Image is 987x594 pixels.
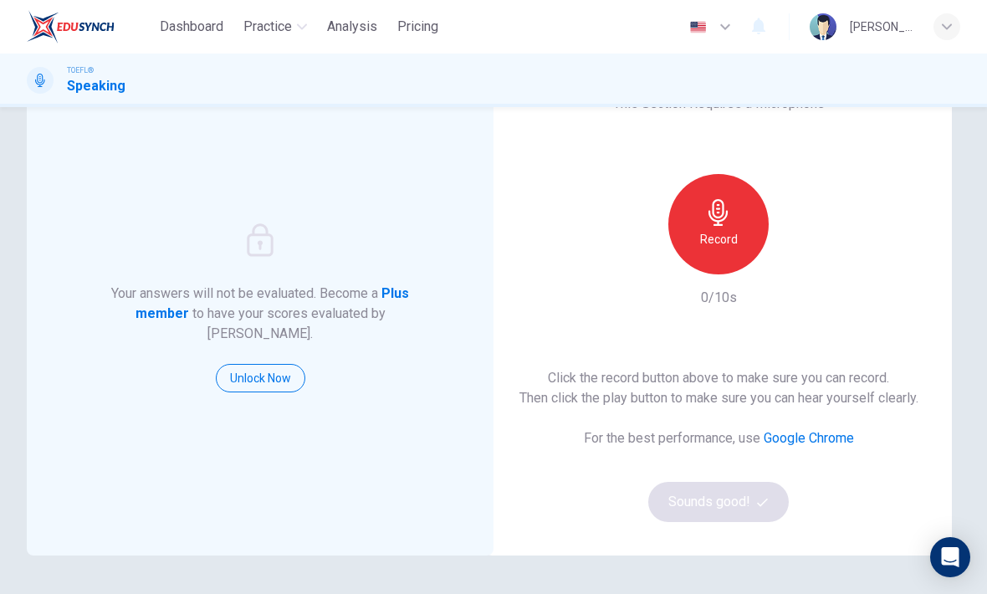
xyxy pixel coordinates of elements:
span: Pricing [397,17,438,37]
h6: Click the record button above to make sure you can record. Then click the play button to make sur... [519,368,918,408]
h6: 0/10s [701,288,737,308]
img: EduSynch logo [27,10,115,44]
button: Pricing [391,12,445,42]
div: Open Intercom Messenger [930,537,970,577]
a: EduSynch logo [27,10,153,44]
img: en [688,21,708,33]
span: Analysis [327,17,377,37]
button: Analysis [320,12,384,42]
span: Practice [243,17,292,37]
h1: Speaking [67,76,125,96]
h6: Record [700,229,738,249]
h6: Your answers will not be evaluated. Become a to have your scores evaluated by [PERSON_NAME]. [110,284,412,344]
a: Google Chrome [764,430,854,446]
div: [PERSON_NAME] [850,17,913,37]
button: Record [668,174,769,274]
button: Unlock Now [216,364,305,392]
img: Profile picture [810,13,836,40]
span: Dashboard [160,17,223,37]
h6: For the best performance, use [584,428,854,448]
button: Practice [237,12,314,42]
button: Dashboard [153,12,230,42]
span: TOEFL® [67,64,94,76]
